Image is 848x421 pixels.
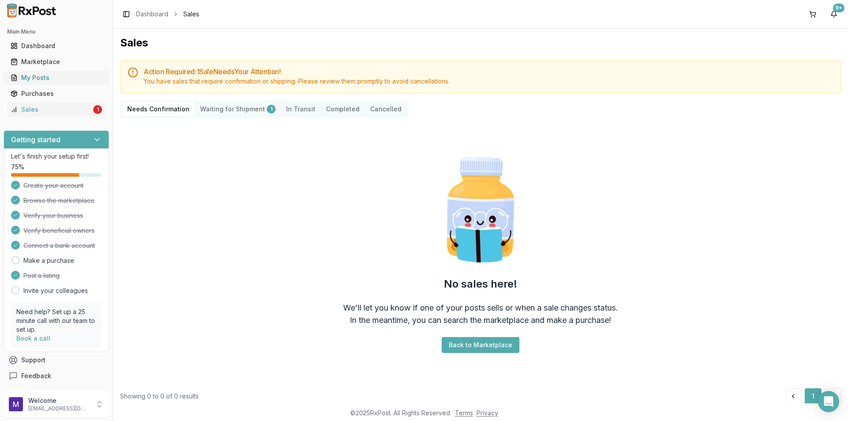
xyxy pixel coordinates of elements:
div: Showing 0 to 0 of 0 results [120,392,199,401]
button: Cancelled [365,102,407,116]
div: Dashboard [11,42,102,50]
a: Sales1 [7,102,106,118]
span: Verify your business [23,211,83,220]
h5: Action Required: 1 Sale Need s Your Attention! [144,68,833,75]
p: Let's finish your setup first! [11,152,102,161]
span: Sales [183,10,199,19]
button: Purchases [4,87,109,101]
h2: No sales here! [444,277,517,291]
h1: Sales [120,36,841,50]
span: Feedback [21,372,51,380]
div: 1 [267,105,276,114]
img: User avatar [9,397,23,411]
button: Needs Confirmation [122,102,195,116]
a: My Posts [7,70,106,86]
a: Invite your colleagues [23,286,88,295]
button: Dashboard [4,39,109,53]
span: Create your account [23,181,83,190]
div: We'll let you know if one of your posts sells or when a sale changes status. [343,302,618,314]
div: Marketplace [11,57,102,66]
p: Welcome [28,396,90,405]
button: 1 [805,388,821,404]
div: My Posts [11,73,102,82]
a: Privacy [477,409,498,417]
div: Open Intercom Messenger [818,391,839,412]
span: Connect a bank account [23,241,95,250]
button: Sales1 [4,102,109,117]
img: Smart Pill Bottle [424,153,537,266]
a: Marketplace [7,54,106,70]
h3: Getting started [11,134,61,145]
a: Purchases [7,86,106,102]
span: Browse the marketplace [23,196,95,205]
a: Make a purchase [23,256,74,265]
div: You have sales that require confirmation or shipping. Please review them promptly to avoid cancel... [144,77,833,86]
p: Need help? Set up a 25 minute call with our team to set up. [16,307,96,334]
button: My Posts [4,71,109,85]
a: Terms [455,409,473,417]
div: Sales [11,105,91,114]
span: 75 % [11,163,24,171]
div: Purchases [11,89,102,98]
span: Post a listing [23,271,60,280]
h2: Main Menu [7,28,106,35]
span: Verify beneficial owners [23,226,95,235]
button: Completed [321,102,365,116]
button: Waiting for Shipment [195,102,281,116]
a: Dashboard [7,38,106,54]
nav: breadcrumb [136,10,199,19]
button: 9+ [827,7,841,21]
div: 9+ [833,4,844,12]
a: Dashboard [136,10,168,19]
p: [EMAIL_ADDRESS][DOMAIN_NAME] [28,405,90,412]
button: Back to Marketplace [442,337,519,353]
div: 1 [93,105,102,114]
button: Marketplace [4,55,109,69]
button: In Transit [281,102,321,116]
div: In the meantime, you can search the marketplace and make a purchase! [350,314,611,326]
button: Support [4,352,109,368]
a: Book a call [16,334,50,342]
img: RxPost Logo [4,4,60,18]
button: Feedback [4,368,109,384]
